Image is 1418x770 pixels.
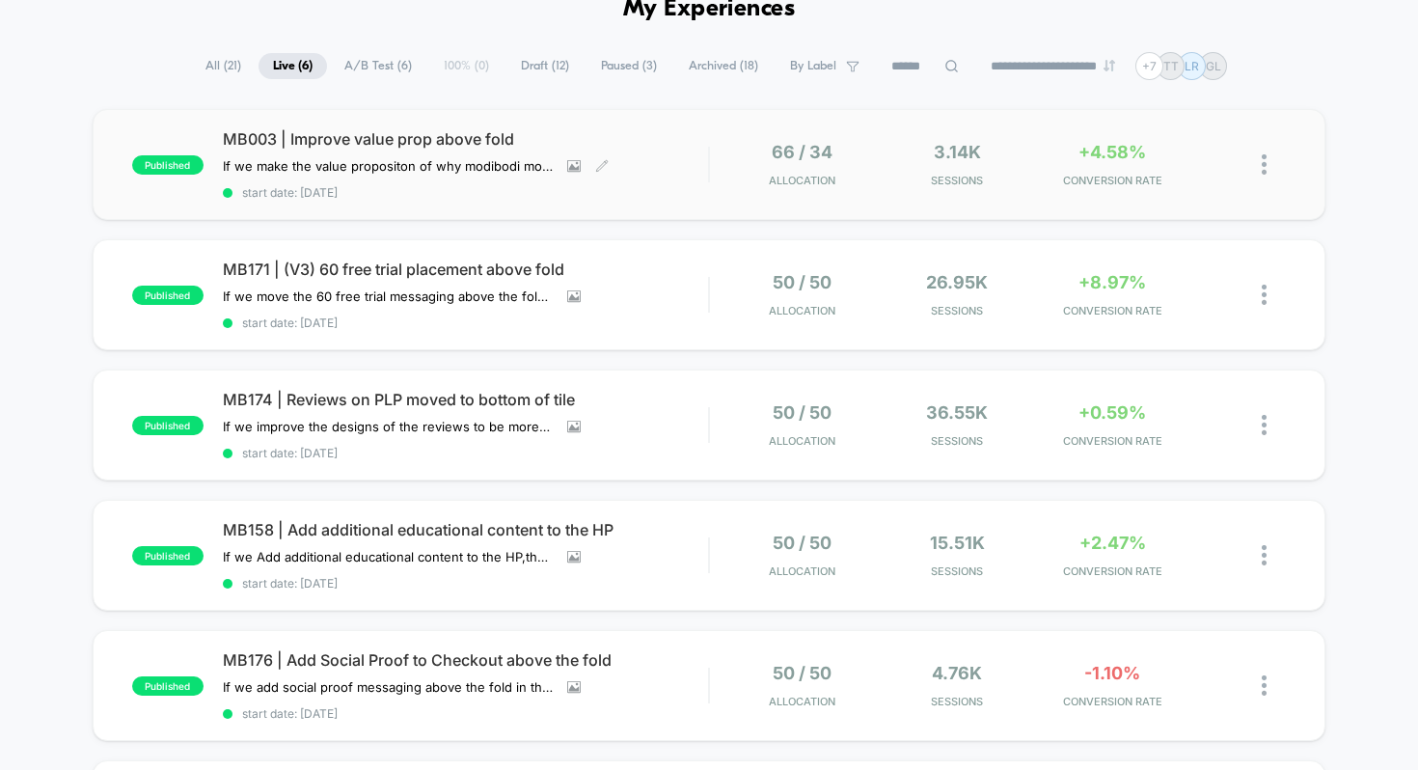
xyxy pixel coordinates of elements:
[223,316,709,330] span: start date: [DATE]
[1040,434,1186,448] span: CONVERSION RATE
[223,446,709,460] span: start date: [DATE]
[506,53,584,79] span: Draft ( 12 )
[1206,59,1221,73] p: GL
[769,695,835,708] span: Allocation
[223,390,709,409] span: MB174 | Reviews on PLP moved to bottom of tile
[223,650,709,670] span: MB176 | Add Social Proof to Checkout above the fold
[223,549,553,564] span: If we Add additional educational content to the HP,then CTR will increase,because visitors are be...
[1185,59,1199,73] p: LR
[1163,59,1179,73] p: TT
[1262,154,1267,175] img: close
[223,706,709,721] span: start date: [DATE]
[1262,545,1267,565] img: close
[1078,272,1146,292] span: +8.97%
[1079,533,1146,553] span: +2.47%
[1262,415,1267,435] img: close
[885,174,1030,187] span: Sessions
[259,53,327,79] span: Live ( 6 )
[932,663,982,683] span: 4.76k
[223,185,709,200] span: start date: [DATE]
[223,419,553,434] span: If we improve the designs of the reviews to be more visible and credible,then conversions will in...
[772,142,832,162] span: 66 / 34
[1040,174,1186,187] span: CONVERSION RATE
[132,416,204,435] span: published
[1078,402,1146,423] span: +0.59%
[191,53,256,79] span: All ( 21 )
[1040,695,1186,708] span: CONVERSION RATE
[132,286,204,305] span: published
[1040,304,1186,317] span: CONVERSION RATE
[773,402,832,423] span: 50 / 50
[132,676,204,696] span: published
[773,272,832,292] span: 50 / 50
[1262,285,1267,305] img: close
[223,129,709,149] span: MB003 | Improve value prop above fold
[1078,142,1146,162] span: +4.58%
[1040,564,1186,578] span: CONVERSION RATE
[769,304,835,317] span: Allocation
[790,59,836,73] span: By Label
[773,663,832,683] span: 50 / 50
[885,434,1030,448] span: Sessions
[132,155,204,175] span: published
[223,158,553,174] span: If we make the value propositon of why modibodi more clear above the fold,then conversions will i...
[926,272,988,292] span: 26.95k
[223,520,709,539] span: MB158 | Add additional educational content to the HP
[885,695,1030,708] span: Sessions
[934,142,981,162] span: 3.14k
[330,53,426,79] span: A/B Test ( 6 )
[1262,675,1267,696] img: close
[769,564,835,578] span: Allocation
[223,576,709,591] span: start date: [DATE]
[885,304,1030,317] span: Sessions
[1084,663,1140,683] span: -1.10%
[1104,60,1115,71] img: end
[223,260,709,279] span: MB171 | (V3) 60 free trial placement above fold
[674,53,773,79] span: Archived ( 18 )
[223,289,553,304] span: If we move the 60 free trial messaging above the fold for mobile,then conversions will increase,b...
[773,533,832,553] span: 50 / 50
[132,546,204,565] span: published
[1135,52,1163,80] div: + 7
[586,53,671,79] span: Paused ( 3 )
[769,174,835,187] span: Allocation
[930,533,985,553] span: 15.51k
[769,434,835,448] span: Allocation
[223,679,553,695] span: If we add social proof messaging above the fold in the checkout,then conversions will increase,be...
[885,564,1030,578] span: Sessions
[926,402,988,423] span: 36.55k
